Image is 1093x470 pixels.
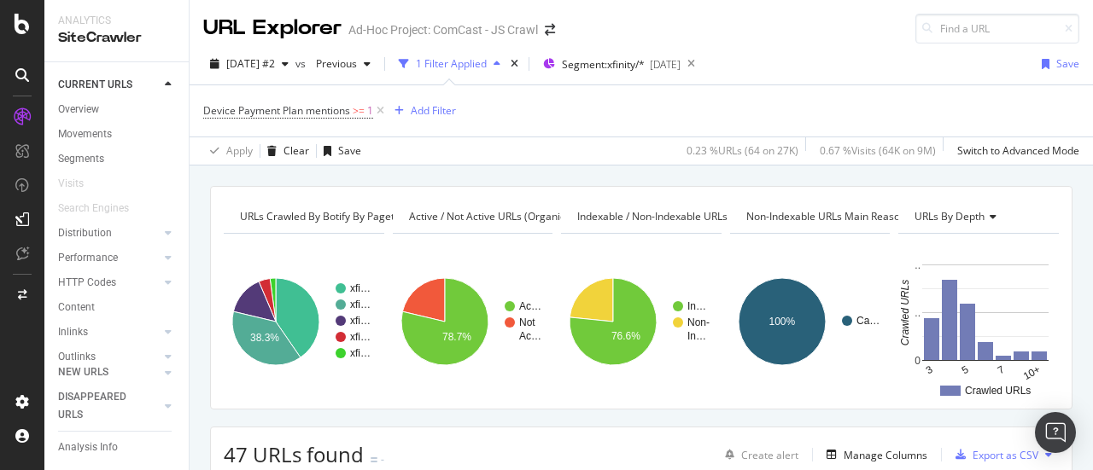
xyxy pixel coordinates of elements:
button: Save [1035,50,1079,78]
text: Non- [687,316,710,328]
text: In… [687,300,706,312]
span: 1 [367,99,373,123]
a: Overview [58,101,177,119]
span: vs [295,56,309,71]
text: .. [915,259,921,271]
div: Analysis Info [58,438,118,456]
a: Inlinks [58,323,160,341]
div: HTTP Codes [58,274,116,292]
span: 2025 Sep. 9th #2 [226,56,275,71]
div: - [381,452,384,467]
div: Save [1056,56,1079,71]
text: Ca… [856,315,880,327]
a: Distribution [58,224,160,242]
a: Outlinks [58,348,160,366]
button: Manage Columns [820,444,927,465]
span: Active / Not Active URLs (organic - all) [409,209,589,223]
text: xfi… [350,347,371,359]
text: xfi… [350,282,371,294]
text: 100% [769,316,795,328]
svg: A chart. [224,247,382,396]
a: NEW URLS [58,363,160,381]
text: Crawled URLs [900,280,912,345]
a: HTTP Codes [58,274,160,292]
div: arrow-right-arrow-left [545,24,555,36]
text: 5 [960,363,971,377]
span: Device Payment Plan mentions [203,103,350,118]
svg: A chart. [730,247,888,396]
div: 0.23 % URLs ( 64 on 27K ) [687,143,798,158]
h4: URLs by Depth [911,203,1043,230]
button: Switch to Advanced Mode [950,137,1079,165]
text: Not [519,316,535,328]
div: Content [58,299,95,316]
div: Manage Columns [844,448,927,462]
div: Movements [58,125,112,143]
div: Analytics [58,14,175,28]
div: times [507,55,522,73]
button: Apply [203,137,253,165]
span: Segment: xfinity/* [562,57,645,72]
button: Export as CSV [949,441,1038,468]
button: Previous [309,50,377,78]
button: Create alert [718,441,798,468]
div: Save [338,143,361,158]
text: Crawled URLs [965,385,1031,397]
div: Switch to Advanced Mode [957,143,1079,158]
a: Movements [58,125,177,143]
text: Ac… [519,330,541,342]
div: Export as CSV [973,448,1038,462]
div: Overview [58,101,99,119]
span: Indexable / Non-Indexable URLs distribution [577,209,786,223]
h4: URLs Crawled By Botify By pagetype [237,203,437,230]
div: 0.67 % Visits ( 64K on 9M ) [820,143,936,158]
span: URLs Crawled By Botify By pagetype [240,209,412,223]
div: Open Intercom Messenger [1035,412,1076,453]
div: Performance [58,249,118,267]
h4: Active / Not Active URLs [406,203,615,230]
div: Search Engines [58,200,129,218]
span: Previous [309,56,357,71]
div: DISAPPEARED URLS [58,388,144,424]
svg: A chart. [898,247,1056,396]
div: URL Explorer [203,14,342,43]
div: Visits [58,175,84,193]
text: .. [915,307,921,319]
div: Inlinks [58,323,88,341]
button: Save [317,137,361,165]
input: Find a URL [915,14,1079,44]
div: Add Filter [411,103,456,118]
a: Segments [58,150,177,168]
h4: Indexable / Non-Indexable URLs Distribution [574,203,811,230]
span: >= [353,103,365,118]
text: xfi… [350,331,371,343]
div: NEW URLS [58,363,108,381]
div: CURRENT URLS [58,76,132,94]
img: Equal [371,457,377,462]
div: Outlinks [58,348,96,366]
span: 47 URLs found [224,440,364,468]
svg: A chart. [561,247,719,396]
a: CURRENT URLS [58,76,160,94]
span: Non-Indexable URLs Main Reason [746,209,906,223]
div: Create alert [741,448,798,462]
a: DISAPPEARED URLS [58,388,160,424]
div: 1 Filter Applied [416,56,487,71]
button: Clear [260,137,309,165]
text: xfi… [350,315,371,327]
a: Content [58,299,177,316]
div: SiteCrawler [58,28,175,48]
svg: A chart. [393,247,551,396]
text: 76.6% [611,330,640,342]
a: Performance [58,249,160,267]
text: 78.7% [442,331,471,343]
text: Ac… [519,300,541,312]
text: 7 [996,363,1007,377]
text: In… [687,330,706,342]
a: Visits [58,175,101,193]
div: Distribution [58,224,112,242]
